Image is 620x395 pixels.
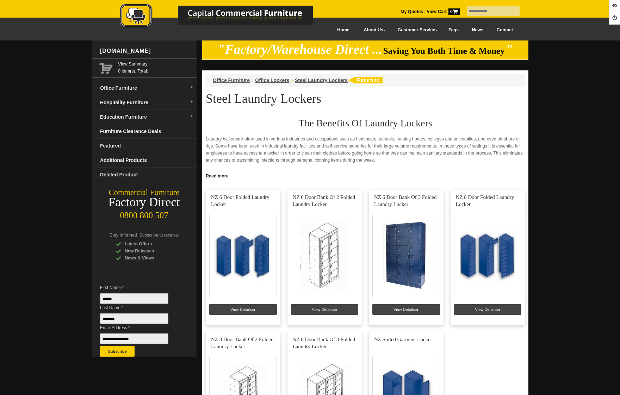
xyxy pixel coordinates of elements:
a: Office Lockers [255,77,289,83]
input: First Name * [100,293,168,304]
span: 0 item(s), Total: [118,61,194,74]
a: Customer Service [390,22,442,38]
span: Saving You Both Time & Money [383,46,505,56]
a: My Quotes [401,9,423,14]
a: Click to read more [202,171,528,180]
a: Featured [97,139,197,153]
li: › [252,77,253,84]
a: Deleted Product [97,168,197,182]
a: Contact [490,22,520,38]
div: Factory Direct [92,197,197,207]
a: View Summary [118,61,194,68]
img: return to [348,77,383,83]
div: New Releases [116,247,183,255]
a: Office Furniture [213,77,250,83]
img: dropdown [190,114,194,119]
a: About Us [356,22,390,38]
em: Laundry lockers [206,137,237,142]
div: News & Views [116,255,183,262]
div: Commercial Furniture [92,188,197,197]
span: First Name * [100,284,179,291]
li: › [291,77,293,84]
a: Faqs [442,22,465,38]
input: Last Name * [100,313,168,324]
strong: View Cart [427,9,460,14]
a: News [465,22,490,38]
p: are often used in various industries and occupations such as healthcare, schools, nursing homes, ... [206,136,525,164]
a: Education Furnituredropdown [97,110,197,124]
button: Subscribe [100,346,135,357]
a: Office Furnituredropdown [97,81,197,95]
h2: The Benefits Of Laundry Lockers [206,118,525,128]
a: Furniture Clearance Deals [97,124,197,139]
h1: Steel Laundry Lockers [206,92,525,105]
input: Email Address * [100,333,168,344]
img: Capital Commercial Furniture Logo [100,4,347,29]
a: Steel Laundry Lockers [295,77,348,83]
span: Last Name * [100,304,179,311]
a: Hospitality Furnituredropdown [97,95,197,110]
span: 0 [448,8,460,15]
em: "Factory/Warehouse Direct ... [218,42,382,57]
div: Latest Offers [116,240,183,247]
span: Stay Informed [110,233,137,238]
a: View Cart0 [426,9,460,14]
img: dropdown [190,100,194,104]
div: [DOMAIN_NAME] [97,40,197,62]
a: Capital Commercial Furniture Logo [100,4,347,31]
div: 0800 800 507 [92,207,197,220]
a: Additional Products [97,153,197,168]
span: Subscribe to receive: [139,233,179,238]
em: " [506,42,513,57]
span: Email Address * [100,324,179,331]
img: dropdown [190,86,194,90]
